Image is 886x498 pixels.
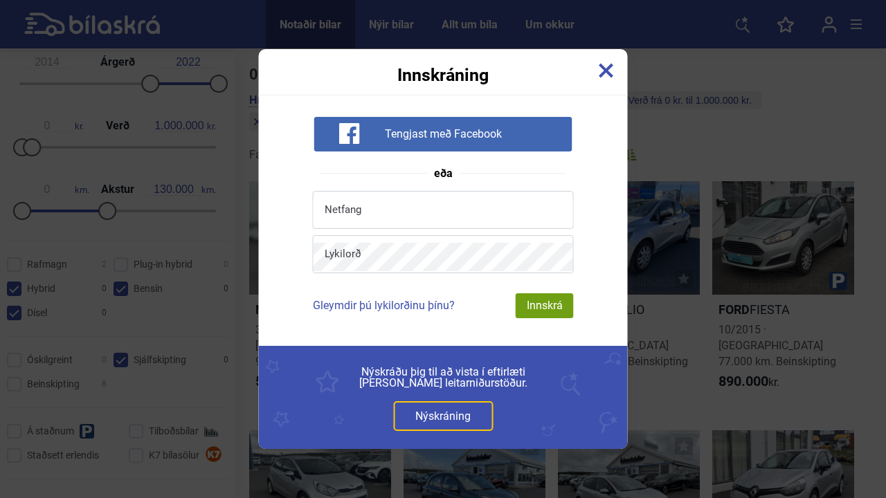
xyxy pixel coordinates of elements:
img: close-x.svg [599,63,614,78]
div: Innskrá [516,293,574,318]
span: Nýskráðu þig til að vista í eftirlæti [PERSON_NAME] leitarniðurstöður. [290,367,597,389]
a: Tengjast með Facebook [314,127,572,140]
span: eða [427,168,460,179]
a: Nýskráning [393,401,493,431]
span: Tengjast með Facebook [385,127,502,141]
div: Innskráning [259,49,628,84]
a: Gleymdir þú lykilorðinu þínu? [313,299,455,312]
img: facebook-white-icon.svg [338,123,359,144]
